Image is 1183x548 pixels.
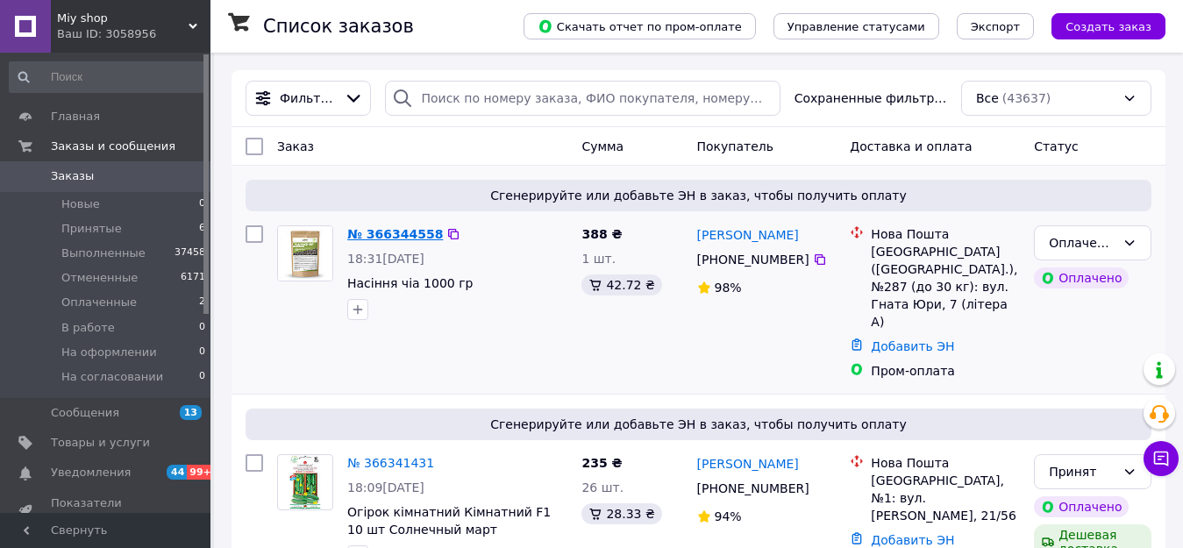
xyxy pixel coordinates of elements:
button: Скачать отчет по пром-оплате [524,13,756,39]
span: Создать заказ [1065,20,1151,33]
span: Новые [61,196,100,212]
span: Фильтры [280,89,337,107]
span: Товары и услуги [51,435,150,451]
span: Статус [1034,139,1079,153]
a: [PERSON_NAME] [697,226,799,244]
span: 2 [199,295,205,310]
a: Фото товару [277,225,333,281]
div: Пром-оплата [871,362,1020,380]
a: Насіння чіа 1000 гр [347,276,473,290]
span: 0 [199,320,205,336]
span: 18:09[DATE] [347,480,424,495]
div: Нова Пошта [871,225,1020,243]
span: Сгенерируйте или добавьте ЭН в заказ, чтобы получить оплату [253,416,1144,433]
div: Принят [1049,462,1115,481]
span: 99+ [187,465,216,480]
span: 6 [199,221,205,237]
span: 6171 [181,270,205,286]
span: Все [976,89,999,107]
span: Сохраненные фильтры: [795,89,947,107]
span: Принятые [61,221,122,237]
span: 98% [715,281,742,295]
span: 388 ₴ [581,227,622,241]
span: 37458 [175,246,205,261]
span: Доставка и оплата [850,139,972,153]
img: Фото товару [278,226,332,281]
a: Добавить ЭН [871,339,954,353]
span: [PHONE_NUMBER] [697,253,809,267]
span: Отмененные [61,270,138,286]
a: Создать заказ [1034,18,1165,32]
a: № 366341431 [347,456,434,470]
span: Miy shop [57,11,189,26]
span: (43637) [1002,91,1051,105]
a: Огірок кімнатний Кімнатний F1 10 шт Солнечный март [347,505,551,537]
a: [PERSON_NAME] [697,455,799,473]
span: 13 [180,405,202,420]
input: Поиск по номеру заказа, ФИО покупателя, номеру телефона, Email, номеру накладной [385,81,780,116]
h1: Список заказов [263,16,414,37]
span: Главная [51,109,100,125]
button: Управление статусами [773,13,939,39]
div: Ваш ID: 3058956 [57,26,210,42]
span: [PHONE_NUMBER] [697,481,809,495]
div: [GEOGRAPHIC_DATA], №1: вул. [PERSON_NAME], 21/56 [871,472,1020,524]
div: 42.72 ₴ [581,274,661,295]
span: Выполненные [61,246,146,261]
span: Покупатель [697,139,774,153]
div: Оплачено [1034,496,1129,517]
span: Заказ [277,139,314,153]
span: 235 ₴ [581,456,622,470]
span: 26 шт. [581,480,624,495]
a: Добавить ЭН [871,533,954,547]
span: Экспорт [971,20,1020,33]
span: 0 [199,196,205,212]
div: 28.33 ₴ [581,503,661,524]
span: Сгенерируйте или добавьте ЭН в заказ, чтобы получить оплату [253,187,1144,204]
span: В работе [61,320,115,336]
button: Создать заказ [1051,13,1165,39]
a: Фото товару [277,454,333,510]
span: На согласовании [61,369,163,385]
span: 0 [199,345,205,360]
span: Заказы [51,168,94,184]
input: Поиск [9,61,207,93]
span: 44 [167,465,187,480]
div: Нова Пошта [871,454,1020,472]
a: № 366344558 [347,227,443,241]
span: 0 [199,369,205,385]
span: Уведомления [51,465,131,480]
button: Экспорт [957,13,1034,39]
span: Заказы и сообщения [51,139,175,154]
span: Оплаченные [61,295,137,310]
img: Фото товару [289,455,321,509]
span: Показатели работы компании [51,495,162,527]
span: 94% [715,509,742,523]
div: Оплаченный [1049,233,1115,253]
span: Скачать отчет по пром-оплате [538,18,742,34]
span: 1 шт. [581,252,616,266]
span: Сообщения [51,405,119,421]
span: Управление статусами [787,20,925,33]
span: Сумма [581,139,624,153]
div: [GEOGRAPHIC_DATA] ([GEOGRAPHIC_DATA].), №287 (до 30 кг): вул. Гната Юри, 7 (літера А) [871,243,1020,331]
span: На оформлении [61,345,157,360]
div: Оплачено [1034,267,1129,288]
button: Чат с покупателем [1144,441,1179,476]
span: 18:31[DATE] [347,252,424,266]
